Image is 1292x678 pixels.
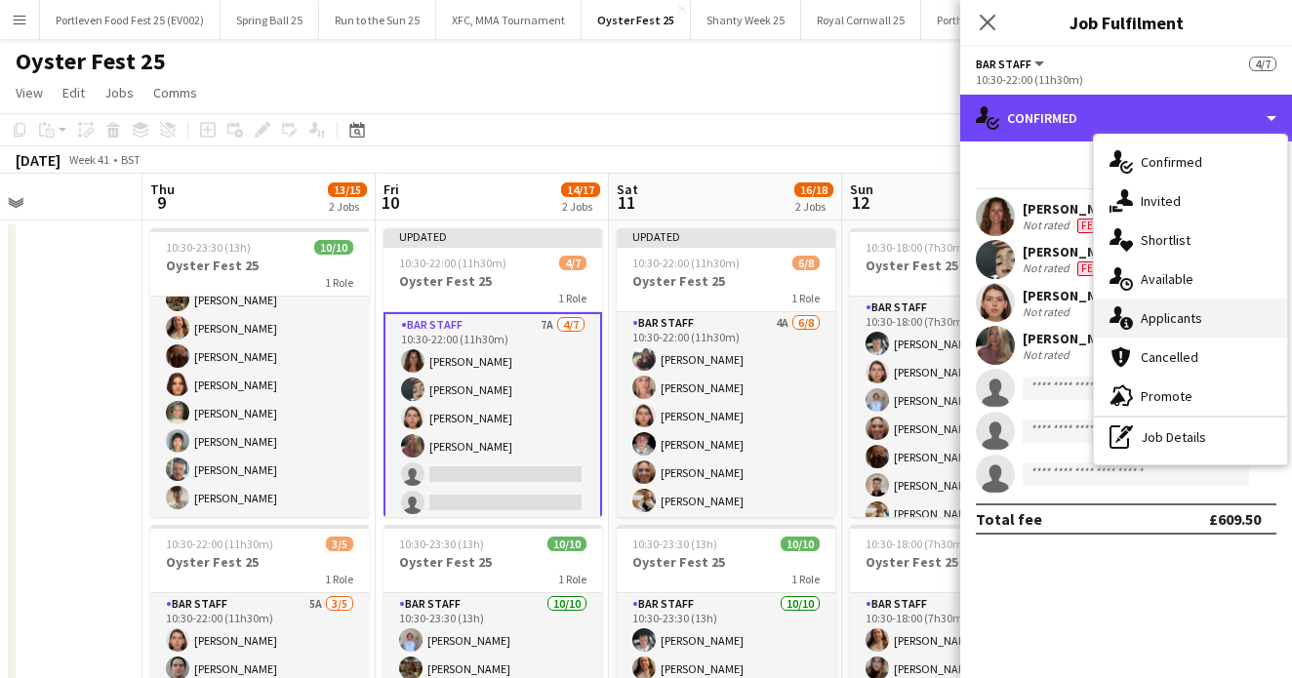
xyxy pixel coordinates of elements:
[384,228,602,244] div: Updated
[16,47,166,76] h1: Oyster Fest 25
[314,240,353,255] span: 10/10
[328,182,367,197] span: 13/15
[153,84,197,101] span: Comms
[329,199,366,214] div: 2 Jobs
[325,572,353,586] span: 1 Role
[617,553,835,571] h3: Oyster Fest 25
[150,228,369,517] app-job-card: 10:30-23:30 (13h)10/10Oyster Fest 251 Role[PERSON_NAME][PERSON_NAME][PERSON_NAME][PERSON_NAME][PE...
[319,1,436,39] button: Run to the Sun 25
[976,72,1276,87] div: 10:30-22:00 (11h30m)
[1023,347,1073,362] div: Not rated
[921,1,1100,39] button: Porthleven Food Festival 2024
[55,80,93,105] a: Edit
[1141,309,1202,327] span: Applicants
[436,1,582,39] button: XFC, MMA Tournament
[1073,218,1107,233] div: Crew has different fees then in role
[150,180,175,198] span: Thu
[40,1,221,39] button: Portleven Food Fest 25 (EV002)
[384,553,602,571] h3: Oyster Fest 25
[399,256,506,270] span: 10:30-22:00 (11h30m)
[691,1,801,39] button: Shanty Week 25
[166,537,273,551] span: 10:30-22:00 (11h30m)
[150,196,369,517] app-card-role: [PERSON_NAME][PERSON_NAME][PERSON_NAME][PERSON_NAME][PERSON_NAME][PERSON_NAME][PERSON_NAME][PERSO...
[850,180,873,198] span: Sun
[384,180,399,198] span: Fri
[617,272,835,290] h3: Oyster Fest 25
[64,152,113,167] span: Week 41
[547,537,586,551] span: 10/10
[559,256,586,270] span: 4/7
[384,228,602,517] app-job-card: Updated10:30-22:00 (11h30m)4/7Oyster Fest 251 RoleBar Staff7A4/710:30-22:00 (11h30m)[PERSON_NAME]...
[1023,218,1073,233] div: Not rated
[384,272,602,290] h3: Oyster Fest 25
[850,257,1069,274] h3: Oyster Fest 25
[791,572,820,586] span: 1 Role
[558,572,586,586] span: 1 Role
[850,553,1069,571] h3: Oyster Fest 25
[62,84,85,101] span: Edit
[399,537,484,551] span: 10:30-23:30 (13h)
[617,312,835,577] app-card-role: Bar Staff4A6/810:30-22:00 (11h30m)[PERSON_NAME][PERSON_NAME][PERSON_NAME][PERSON_NAME][PERSON_NAM...
[166,240,251,255] span: 10:30-23:30 (13h)
[16,84,43,101] span: View
[150,553,369,571] h3: Oyster Fest 25
[1023,243,1126,260] div: [PERSON_NAME]
[8,80,51,105] a: View
[145,80,205,105] a: Comms
[1023,260,1073,276] div: Not rated
[866,240,967,255] span: 10:30-18:00 (7h30m)
[632,537,717,551] span: 10:30-23:30 (13h)
[147,191,175,214] span: 9
[1141,153,1202,171] span: Confirmed
[325,275,353,290] span: 1 Role
[792,256,820,270] span: 6/8
[960,95,1292,141] div: Confirmed
[976,57,1047,71] button: Bar Staff
[561,182,600,197] span: 14/17
[1141,270,1193,288] span: Available
[617,180,638,198] span: Sat
[1094,418,1287,457] div: Job Details
[850,228,1069,517] app-job-card: 10:30-18:00 (7h30m)10/10Oyster Fest 251 RoleBar Staff10/1010:30-18:00 (7h30m)[PERSON_NAME][PERSON...
[1077,219,1103,233] span: Fee
[121,152,141,167] div: BST
[1141,348,1198,366] span: Cancelled
[976,509,1042,529] div: Total fee
[1141,192,1181,210] span: Invited
[794,182,833,197] span: 16/18
[221,1,319,39] button: Spring Ball 25
[1209,509,1261,529] div: £609.50
[1249,57,1276,71] span: 4/7
[1077,261,1103,276] span: Fee
[617,228,835,517] app-job-card: Updated10:30-22:00 (11h30m)6/8Oyster Fest 251 RoleBar Staff4A6/810:30-22:00 (11h30m)[PERSON_NAME]...
[781,537,820,551] span: 10/10
[632,256,740,270] span: 10:30-22:00 (11h30m)
[562,199,599,214] div: 2 Jobs
[16,150,61,170] div: [DATE]
[1023,287,1126,304] div: [PERSON_NAME]
[558,291,586,305] span: 1 Role
[1073,260,1107,276] div: Crew has different fees then in role
[582,1,691,39] button: Oyster Fest 25
[150,257,369,274] h3: Oyster Fest 25
[847,191,873,214] span: 12
[795,199,832,214] div: 2 Jobs
[97,80,141,105] a: Jobs
[617,228,835,244] div: Updated
[791,291,820,305] span: 1 Role
[1023,200,1126,218] div: [PERSON_NAME]
[850,297,1069,618] app-card-role: Bar Staff10/1010:30-18:00 (7h30m)[PERSON_NAME][PERSON_NAME][PERSON_NAME][PERSON_NAME][PERSON_NAME...
[976,57,1031,71] span: Bar Staff
[1023,330,1126,347] div: [PERSON_NAME]
[326,537,353,551] span: 3/5
[866,537,967,551] span: 10:30-18:00 (7h30m)
[960,10,1292,35] h3: Job Fulfilment
[1023,304,1073,319] div: Not rated
[801,1,921,39] button: Royal Cornwall 25
[104,84,134,101] span: Jobs
[1141,231,1191,249] span: Shortlist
